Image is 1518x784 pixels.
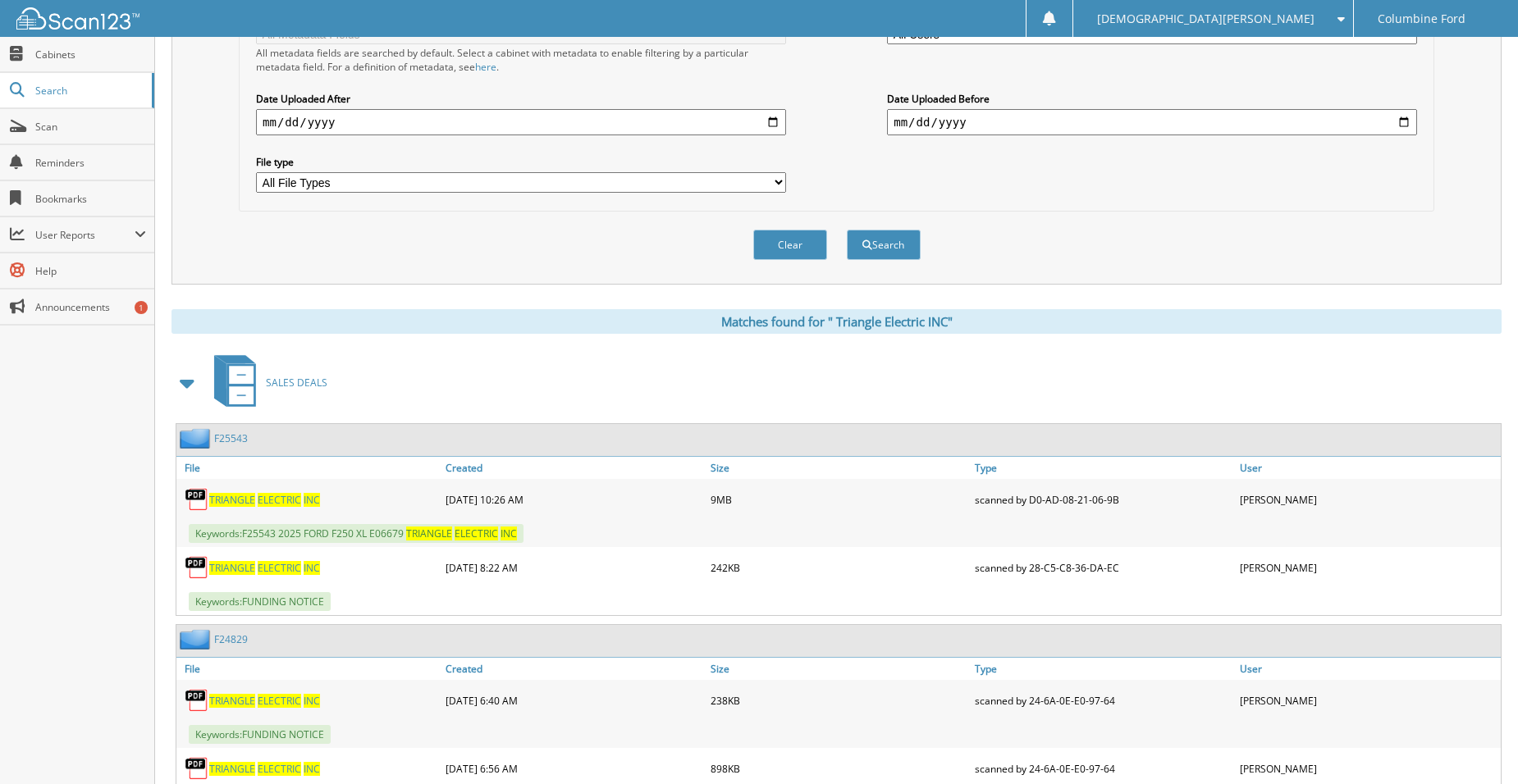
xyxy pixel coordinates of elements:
[135,301,148,314] div: 1
[209,762,255,776] span: T R I A N G L E
[180,428,214,449] img: folder2.png
[189,524,524,543] span: Keywords: F 2 5 5 4 3 2 0 2 5 F O R D F 2 5 0 X L E 0 6 6 7 9
[971,684,1236,717] div: scanned by 24-6A-0E-E0-97-64
[441,658,706,680] a: Created
[258,694,301,708] span: E L E C T R I C
[256,92,786,106] label: Date Uploaded After
[1097,14,1315,24] span: [DEMOGRAPHIC_DATA][PERSON_NAME]
[887,92,1417,106] label: Date Uploaded Before
[209,694,320,708] a: TRIANGLE ELECTRIC INC
[35,48,146,62] span: Cabinets
[180,629,214,650] img: folder2.png
[304,694,320,708] span: I N C
[1236,658,1501,680] a: User
[185,555,209,580] img: PDF.png
[256,155,786,169] label: File type
[258,561,301,575] span: E L E C T R I C
[441,457,706,479] a: Created
[304,561,320,575] span: I N C
[185,688,209,713] img: PDF.png
[171,309,1502,334] div: Matches found for " Triangle Electric INC"
[1378,14,1465,24] span: Columbine Ford
[1236,483,1501,516] div: [PERSON_NAME]
[209,561,255,575] span: T R I A N G L E
[971,483,1236,516] div: scanned by D0-AD-08-21-06-9B
[753,230,827,260] button: Clear
[1236,457,1501,479] a: User
[176,658,441,680] a: File
[971,658,1236,680] a: Type
[204,350,327,415] a: SALES DEALS
[16,7,139,30] img: scan123-logo-white.svg
[475,60,496,74] a: here
[304,762,320,776] span: I N C
[304,493,320,507] span: I N C
[455,526,498,540] span: E L E C T R I C
[35,156,146,170] span: Reminders
[189,592,331,611] span: Keywords: F U N D I N G N O T I C E
[209,493,320,507] a: TRIANGLE ELECTRIC INC
[35,264,146,278] span: Help
[258,493,301,507] span: E L E C T R I C
[176,457,441,479] a: File
[189,725,331,744] span: Keywords: F U N D I N G N O T I C E
[1236,551,1501,584] div: [PERSON_NAME]
[209,493,255,507] span: T R I A N G L E
[706,658,972,680] a: Size
[185,756,209,781] img: PDF.png
[209,561,320,575] a: TRIANGLE ELECTRIC INC
[209,762,320,776] a: TRIANGLE ELECTRIC INC
[971,551,1236,584] div: scanned by 28-C5-C8-36-DA-EC
[847,230,921,260] button: Search
[214,431,248,445] a: F25543
[706,483,972,516] div: 9MB
[441,684,706,717] div: [DATE] 6:40 AM
[441,483,706,516] div: [DATE] 10:26 AM
[258,762,301,776] span: E L E C T R I C
[185,487,209,512] img: PDF.png
[256,46,786,74] div: All metadata fields are searched by default. Select a cabinet with metadata to enable filtering b...
[256,109,786,135] input: start
[35,228,135,242] span: User Reports
[441,551,706,584] div: [DATE] 8:22 AM
[706,457,972,479] a: Size
[706,551,972,584] div: 242KB
[35,192,146,206] span: Bookmarks
[214,632,248,646] a: F24829
[35,300,146,314] span: Announcements
[501,526,517,540] span: I N C
[887,109,1417,135] input: end
[706,684,972,717] div: 238KB
[1236,684,1501,717] div: [PERSON_NAME]
[971,457,1236,479] a: Type
[406,526,452,540] span: T R I A N G L E
[35,84,144,98] span: Search
[209,694,255,708] span: T R I A N G L E
[35,120,146,134] span: Scan
[266,376,327,390] span: S A L E S D E A L S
